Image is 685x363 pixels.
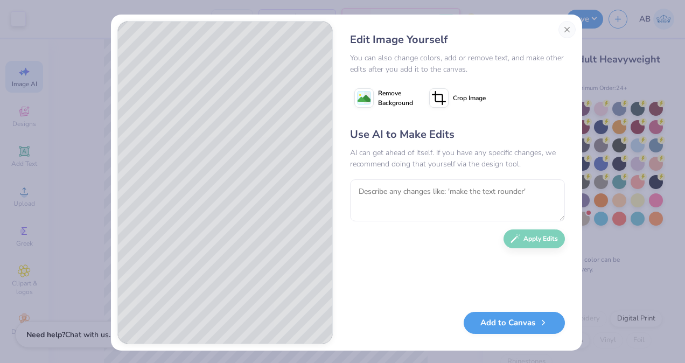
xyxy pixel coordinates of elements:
[350,147,565,170] div: AI can get ahead of itself. If you have any specific changes, we recommend doing that yourself vi...
[350,52,565,75] div: You can also change colors, add or remove text, and make other edits after you add it to the canvas.
[558,21,576,38] button: Close
[464,312,565,334] button: Add to Canvas
[378,88,413,108] span: Remove Background
[425,85,492,111] button: Crop Image
[350,32,565,48] div: Edit Image Yourself
[453,93,486,103] span: Crop Image
[350,127,565,143] div: Use AI to Make Edits
[350,85,417,111] button: Remove Background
